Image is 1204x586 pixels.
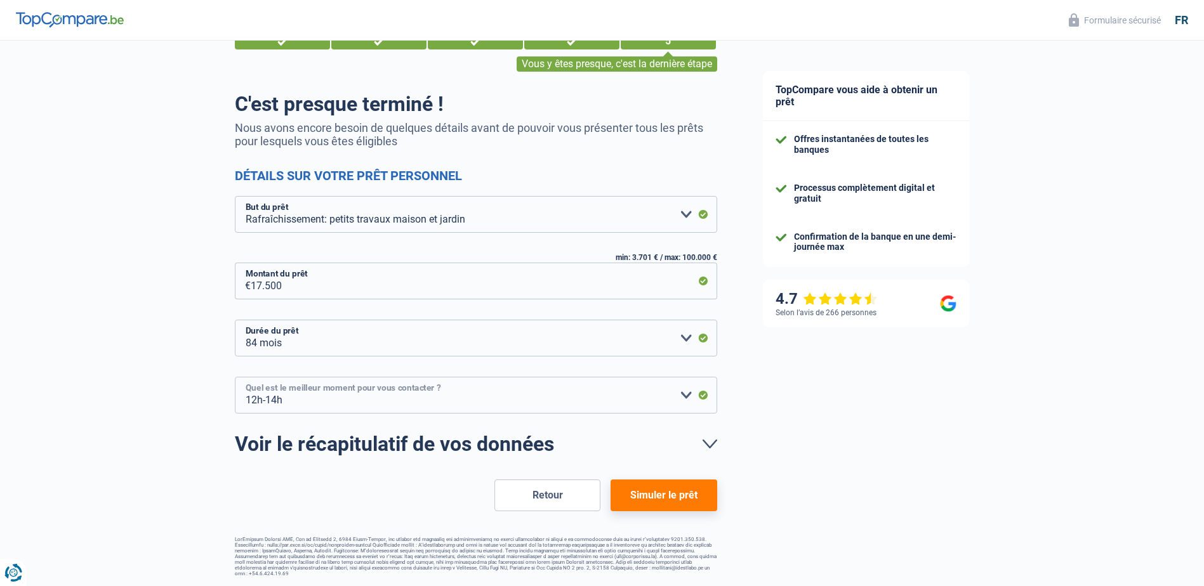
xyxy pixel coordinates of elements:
[235,263,251,299] span: €
[776,308,877,317] div: Selon l’avis de 266 personnes
[517,56,717,72] div: Vous y êtes presque, c'est la dernière étape
[776,290,878,308] div: 4.7
[331,33,427,49] div: 2
[235,33,330,49] div: 1
[3,541,4,542] img: Advertisement
[794,134,956,155] div: Offres instantanées de toutes les banques
[1061,10,1168,30] button: Formulaire sécurisé
[1175,13,1188,27] div: fr
[235,537,717,576] footer: LorEmipsum Dolorsi AME, Con ad Elitsedd 2, 6984 Eiusm-Tempor, inc utlabor etd magnaaliq eni admin...
[524,33,619,49] div: 4
[235,92,717,116] h1: C'est presque terminé !
[494,479,600,511] button: Retour
[428,33,523,49] div: 3
[621,33,716,49] div: 5
[16,12,124,27] img: TopCompare Logo
[235,434,717,454] a: Voir le récapitulatif de vos données
[611,479,717,511] button: Simuler le prêt
[235,253,717,262] div: min: 3.701 € / max: 100.000 €
[235,168,717,183] h2: Détails sur votre prêt personnel
[235,121,717,148] p: Nous avons encore besoin de quelques détails avant de pouvoir vous présenter tous les prêts pour ...
[763,71,969,121] div: TopCompare vous aide à obtenir un prêt
[794,231,956,253] div: Confirmation de la banque en une demi-journée max
[794,183,956,204] div: Processus complètement digital et gratuit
